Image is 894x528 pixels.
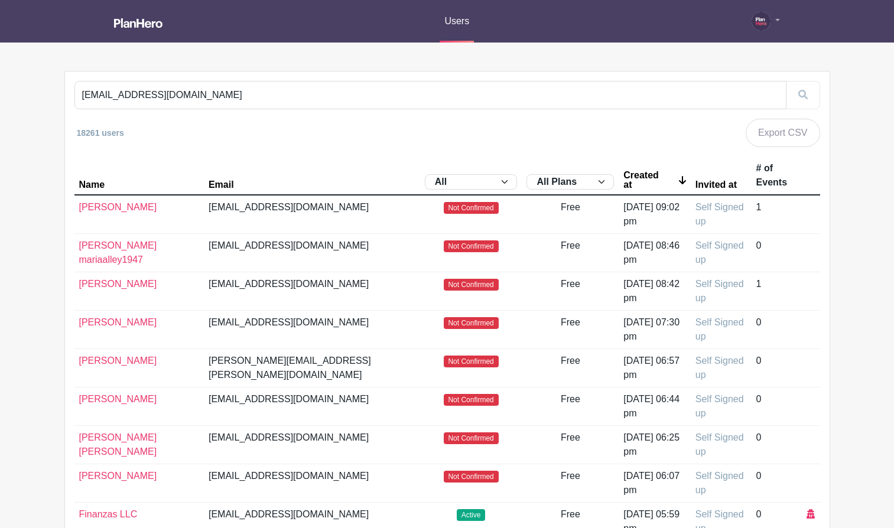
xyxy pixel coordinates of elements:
td: [EMAIL_ADDRESS][DOMAIN_NAME] [204,387,420,426]
td: [EMAIL_ADDRESS][DOMAIN_NAME] [204,311,420,349]
td: [DATE] 08:46 pm [619,234,691,272]
td: [EMAIL_ADDRESS][DOMAIN_NAME] [204,234,420,272]
span: Self Signed up [695,240,744,265]
td: 0 [752,426,802,464]
img: PH-Logo-Circle-Centered-Purple.jpg [752,12,771,31]
td: Free [522,272,619,311]
td: [EMAIL_ADDRESS][DOMAIN_NAME] [204,272,420,311]
td: Free [522,349,619,387]
th: # of Events [752,157,802,195]
td: [DATE] 08:42 pm [619,272,691,311]
a: [PERSON_NAME] [79,356,157,366]
a: Finanzas LLC [79,509,138,519]
span: Self Signed up [695,317,744,341]
div: Name [79,180,105,190]
a: Export CSV [746,119,820,147]
span: Not Confirmed [444,356,499,367]
td: Free [522,426,619,464]
td: 0 [752,349,802,387]
td: Free [522,387,619,426]
a: Invited at [695,180,747,190]
small: 18261 users [77,128,124,138]
a: [PERSON_NAME] [79,279,157,289]
td: 1 [752,272,802,311]
td: Free [522,234,619,272]
td: [DATE] 07:30 pm [619,311,691,349]
span: Self Signed up [695,471,744,495]
a: [PERSON_NAME] [79,471,157,481]
span: Not Confirmed [444,202,499,214]
span: Users [444,16,469,26]
span: Self Signed up [695,279,744,303]
input: Search by name or email... [74,81,786,109]
td: 0 [752,234,802,272]
td: 0 [752,387,802,426]
td: [DATE] 09:02 pm [619,195,691,234]
span: Not Confirmed [444,279,499,291]
a: [PERSON_NAME] mariaalley1947 [79,240,157,265]
div: Invited at [695,180,737,190]
div: Email [209,180,234,190]
td: 1 [752,195,802,234]
a: [PERSON_NAME] [PERSON_NAME] [79,432,157,457]
span: Self Signed up [695,432,744,457]
a: [PERSON_NAME] [79,202,157,212]
span: Active [457,509,485,521]
td: [DATE] 06:07 pm [619,464,691,503]
a: Created at [623,171,686,190]
div: Created at [623,171,669,190]
a: [PERSON_NAME] [79,394,157,404]
td: [DATE] 06:25 pm [619,426,691,464]
span: Self Signed up [695,202,744,226]
img: logo_white-6c42ec7e38ccf1d336a20a19083b03d10ae64f83f12c07503d8b9e83406b4c7d.svg [114,18,162,28]
td: 0 [752,311,802,349]
td: Free [522,464,619,503]
td: [EMAIL_ADDRESS][DOMAIN_NAME] [204,195,420,234]
span: Not Confirmed [444,471,499,483]
td: [EMAIL_ADDRESS][DOMAIN_NAME] [204,464,420,503]
span: Not Confirmed [444,432,499,444]
a: Name [79,180,199,190]
td: Free [522,311,619,349]
td: [DATE] 06:44 pm [619,387,691,426]
span: Self Signed up [695,394,744,418]
td: [EMAIL_ADDRESS][DOMAIN_NAME] [204,426,420,464]
span: Not Confirmed [444,317,499,329]
td: [DATE] 06:57 pm [619,349,691,387]
td: [PERSON_NAME][EMAIL_ADDRESS][PERSON_NAME][DOMAIN_NAME] [204,349,420,387]
span: Self Signed up [695,356,744,380]
span: Not Confirmed [444,240,499,252]
span: Not Confirmed [444,394,499,406]
a: [PERSON_NAME] [79,317,157,327]
td: 0 [752,464,802,503]
td: Free [522,195,619,234]
a: Email [209,180,415,190]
